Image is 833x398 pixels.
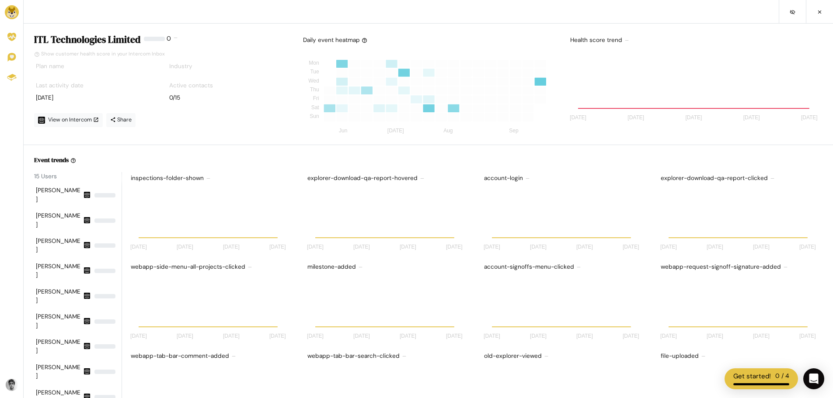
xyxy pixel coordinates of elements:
[801,115,818,121] tspan: [DATE]
[36,312,81,330] div: [PERSON_NAME]
[94,218,115,223] div: NaN%
[623,244,639,250] tspan: [DATE]
[129,350,293,362] div: webapp-tab-bar-comment-added
[94,294,115,298] div: NaN%
[36,237,81,255] div: [PERSON_NAME]
[482,172,646,184] div: account-login
[309,60,319,66] tspan: Mon
[94,243,115,248] div: NaN%
[130,244,147,250] tspan: [DATE]
[269,244,286,250] tspan: [DATE]
[48,116,99,123] span: View on Intercom
[169,81,213,90] label: Active contacts
[34,156,69,164] h6: Event trends
[36,62,64,71] label: Plan name
[306,261,469,273] div: milestone-added
[400,333,416,339] tspan: [DATE]
[659,261,823,273] div: webapp-request-signoff-signature-added
[94,319,115,324] div: NaN%
[707,244,723,250] tspan: [DATE]
[660,244,677,250] tspan: [DATE]
[775,371,789,381] div: 0 / 4
[167,34,171,49] div: 0
[36,81,84,90] label: Last activity date
[310,69,319,75] tspan: Tue
[753,333,770,339] tspan: [DATE]
[130,333,147,339] tspan: [DATE]
[223,244,240,250] tspan: [DATE]
[627,115,644,121] tspan: [DATE]
[570,115,586,121] tspan: [DATE]
[400,244,416,250] tspan: [DATE]
[685,115,702,121] tspan: [DATE]
[311,104,320,111] tspan: Sat
[339,128,347,134] tspan: Jun
[177,244,193,250] tspan: [DATE]
[443,128,453,134] tspan: Aug
[34,113,103,127] a: View on Intercom
[482,350,646,362] div: old-explorer-viewed
[446,333,463,339] tspan: [DATE]
[484,333,500,339] tspan: [DATE]
[106,113,136,127] a: Share
[387,128,404,134] tspan: [DATE]
[129,261,293,273] div: webapp-side-menu-all-projects-clicked
[307,244,324,250] tspan: [DATE]
[659,350,823,362] div: file-uploaded
[34,51,165,57] a: Show customer health score in your Intercom Inbox
[36,338,81,356] div: [PERSON_NAME]
[353,333,370,339] tspan: [DATE]
[34,34,140,45] h4: ITL Technologies Limited
[353,244,370,250] tspan: [DATE]
[36,211,81,229] div: [PERSON_NAME]
[169,62,192,71] label: Industry
[743,115,760,121] tspan: [DATE]
[94,344,115,349] div: NaN%
[753,244,770,250] tspan: [DATE]
[5,5,19,19] img: Brand
[530,333,547,339] tspan: [DATE]
[509,128,519,134] tspan: Sep
[799,333,816,339] tspan: [DATE]
[307,333,324,339] tspan: [DATE]
[660,333,677,339] tspan: [DATE]
[94,193,115,197] div: NaN%
[129,172,293,184] div: inspections-folder-shown
[446,244,463,250] tspan: [DATE]
[306,172,469,184] div: explorer-download-qa-report-hovered
[36,186,81,204] div: [PERSON_NAME]
[313,96,319,102] tspan: Fri
[482,261,646,273] div: account-signoffs-menu-clicked
[306,350,469,362] div: webapp-tab-bar-search-clicked
[707,333,723,339] tspan: [DATE]
[576,333,593,339] tspan: [DATE]
[310,113,319,119] tspan: Sun
[659,172,823,184] div: explorer-download-qa-report-clicked
[530,244,547,250] tspan: [DATE]
[94,269,115,273] div: NaN%
[6,379,18,391] img: Avatar
[36,262,81,280] div: [PERSON_NAME]
[34,172,122,181] div: 15 Users
[36,93,153,102] div: [DATE]
[310,87,319,93] tspan: Thu
[576,244,593,250] tspan: [DATE]
[169,93,286,102] div: 0/15
[799,244,816,250] tspan: [DATE]
[623,333,639,339] tspan: [DATE]
[733,371,771,381] div: Get started!
[303,36,367,45] div: Daily event heatmap
[803,368,824,389] div: Open Intercom Messenger
[94,370,115,374] div: NaN%
[36,287,81,305] div: [PERSON_NAME]
[484,244,500,250] tspan: [DATE]
[308,78,319,84] tspan: Wed
[223,333,240,339] tspan: [DATE]
[177,333,193,339] tspan: [DATE]
[36,363,81,381] div: [PERSON_NAME]
[269,333,286,339] tspan: [DATE]
[568,34,823,46] div: Health score trend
